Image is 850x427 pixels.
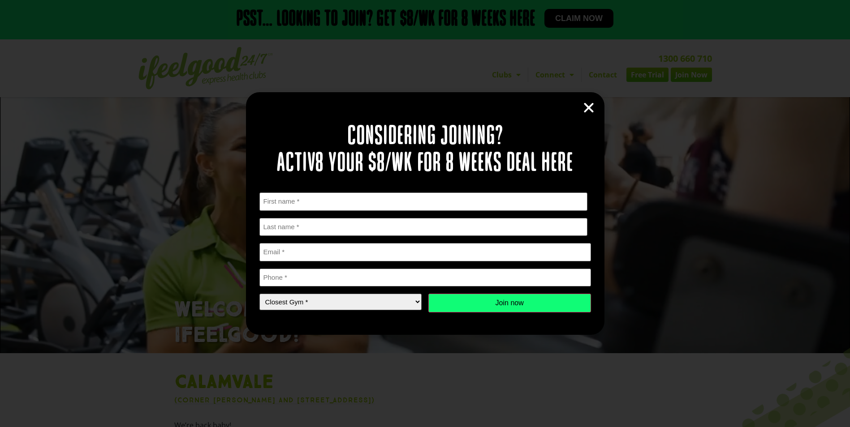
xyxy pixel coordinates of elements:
[259,124,591,177] h2: Considering joining? Activ8 your $8/wk for 8 weeks deal here
[428,294,591,312] input: Join now
[259,243,591,261] input: Email *
[259,269,591,287] input: Phone *
[259,192,588,211] input: First name *
[582,101,595,115] a: Close
[259,218,588,236] input: Last name *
